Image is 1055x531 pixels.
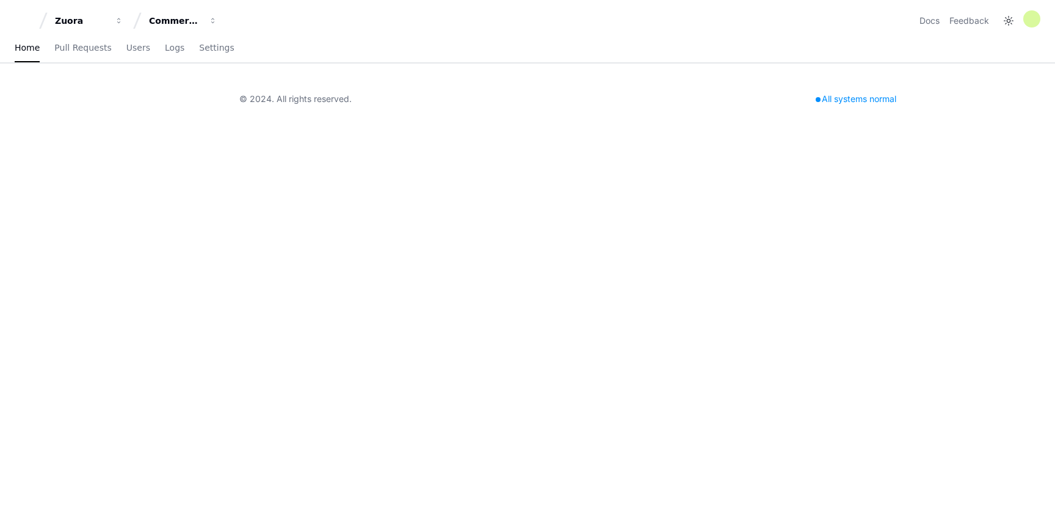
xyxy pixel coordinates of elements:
[15,44,40,51] span: Home
[199,44,234,51] span: Settings
[165,44,184,51] span: Logs
[54,44,111,51] span: Pull Requests
[149,15,201,27] div: CommerceTest
[55,15,107,27] div: Zuora
[919,15,940,27] a: Docs
[50,10,128,32] button: Zuora
[126,34,150,62] a: Users
[165,34,184,62] a: Logs
[949,15,989,27] button: Feedback
[54,34,111,62] a: Pull Requests
[126,44,150,51] span: Users
[15,34,40,62] a: Home
[144,10,222,32] button: CommerceTest
[808,90,904,108] div: All systems normal
[239,93,352,105] div: © 2024. All rights reserved.
[199,34,234,62] a: Settings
